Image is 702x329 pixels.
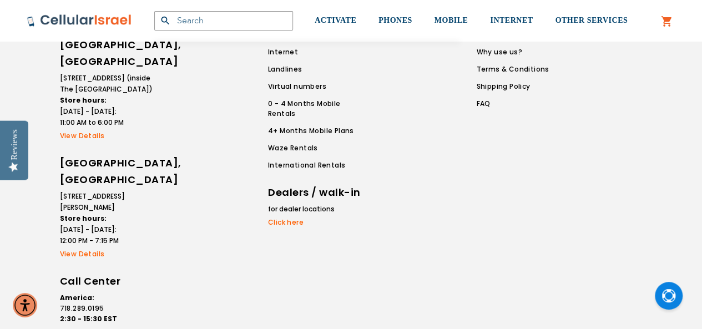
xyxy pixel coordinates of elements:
strong: America: [60,293,94,302]
h6: Call Center [60,273,154,290]
a: Click here [268,217,362,227]
strong: Store hours: [60,95,107,105]
li: [STREET_ADDRESS] (inside The [GEOGRAPHIC_DATA]) [DATE] - [DATE]: 11:00 AM to 6:00 PM [60,73,154,128]
span: MOBILE [435,16,468,24]
span: PHONES [378,16,412,24]
a: 718.289.0195 [60,303,154,313]
h6: [GEOGRAPHIC_DATA], [GEOGRAPHIC_DATA] [60,155,154,188]
img: Cellular Israel Logo [27,14,132,27]
a: International Rentals [268,160,369,170]
a: Internet [268,47,369,57]
strong: 2:30 - 15:30 EST [60,314,117,323]
a: Virtual numbers [268,82,369,92]
a: Shipping Policy [476,82,549,92]
a: Waze Rentals [268,143,369,153]
a: View Details [60,131,154,141]
a: Why use us? [476,47,549,57]
li: for dealer locations [268,204,362,215]
a: 4+ Months Mobile Plans [268,126,369,136]
span: OTHER SERVICES [555,16,628,24]
a: Terms & Conditions [476,64,549,74]
div: Reviews [9,129,19,160]
a: View Details [60,249,154,259]
h6: [GEOGRAPHIC_DATA], [GEOGRAPHIC_DATA] [60,37,154,70]
input: Search [154,11,293,31]
a: Landlines [268,64,369,74]
span: INTERNET [490,16,533,24]
strong: Store hours: [60,214,107,223]
h6: Dealers / walk-in [268,184,362,201]
span: ACTIVATE [315,16,356,24]
li: [STREET_ADDRESS][PERSON_NAME] [DATE] - [DATE]: 12:00 PM - 7:15 PM [60,191,154,246]
a: FAQ [476,99,549,109]
div: Accessibility Menu [13,293,37,317]
a: 0 - 4 Months Mobile Rentals [268,99,369,119]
